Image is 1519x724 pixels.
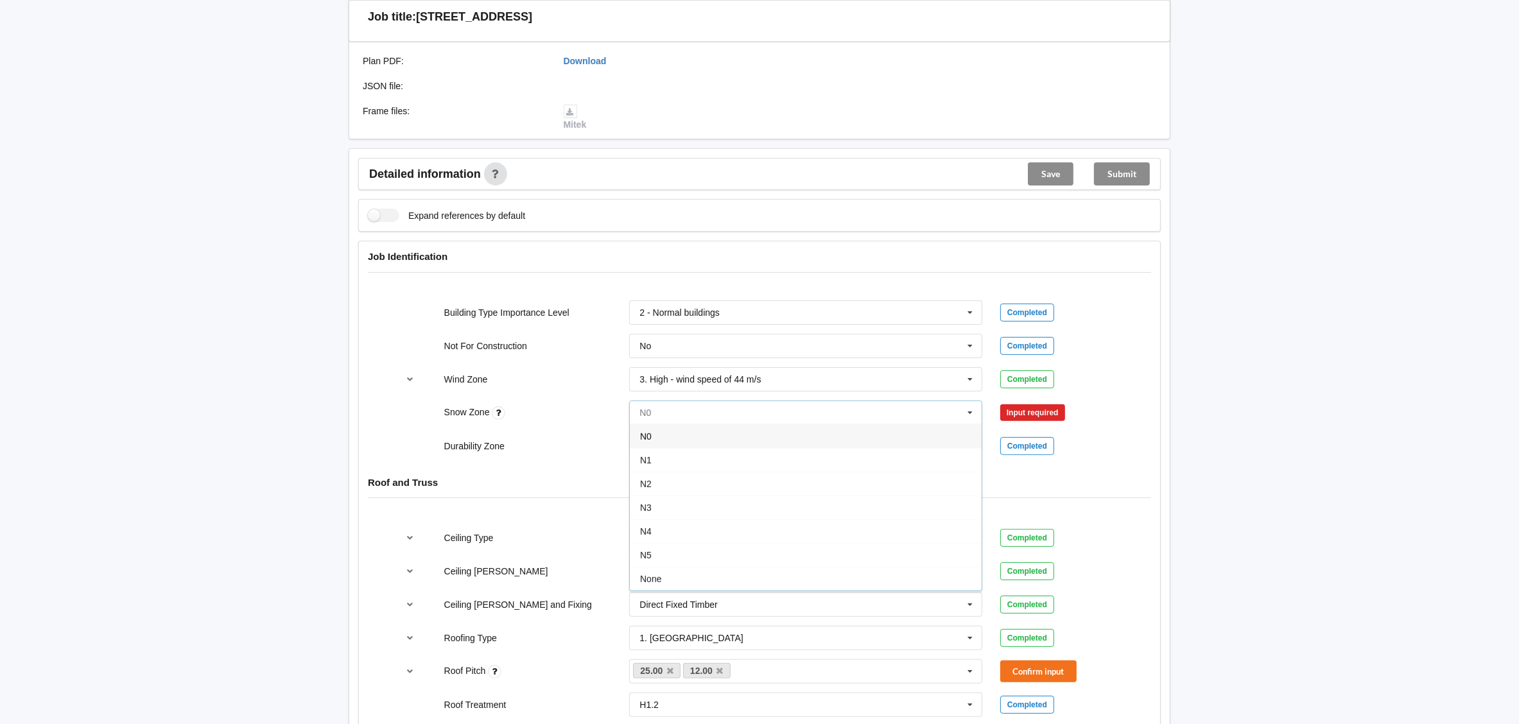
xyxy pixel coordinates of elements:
a: 12.00 [683,663,731,678]
div: 1. [GEOGRAPHIC_DATA] [639,633,743,642]
button: reference-toggle [398,560,423,583]
button: reference-toggle [398,368,423,391]
label: Expand references by default [368,209,525,222]
div: JSON file : [354,80,555,92]
a: 25.00 [633,663,681,678]
label: Roof Pitch [444,666,488,676]
div: Completed [1000,696,1054,714]
h4: Job Identification [368,250,1151,263]
div: Frame files : [354,105,555,132]
div: Plan PDF : [354,55,555,67]
div: H1.2 [639,700,659,709]
h3: [STREET_ADDRESS] [416,10,532,24]
label: Durability Zone [444,441,505,451]
span: N4 [640,526,652,537]
a: Download [564,56,607,66]
label: Ceiling [PERSON_NAME] [444,566,548,576]
span: N3 [640,503,652,513]
h4: Roof and Truss [368,476,1151,488]
span: None [640,574,661,584]
span: N2 [640,479,652,489]
label: Building Type Importance Level [444,307,569,318]
span: Detailed information [369,168,481,180]
div: Completed [1000,596,1054,614]
label: Not For Construction [444,341,527,351]
div: Completed [1000,370,1054,388]
div: 2 - Normal buildings [639,308,720,317]
label: Ceiling Type [444,533,494,543]
span: N5 [640,550,652,560]
div: Completed [1000,337,1054,355]
h3: Job title: [368,10,416,24]
label: Snow Zone [444,407,492,417]
a: Mitek [564,106,587,130]
button: reference-toggle [398,526,423,549]
label: Ceiling [PERSON_NAME] and Fixing [444,599,592,610]
button: Confirm input [1000,660,1077,682]
div: Completed [1000,529,1054,547]
div: Completed [1000,562,1054,580]
span: N0 [640,431,652,442]
div: Completed [1000,629,1054,647]
div: No [639,341,651,350]
div: Completed [1000,304,1054,322]
div: Direct Fixed Timber [639,600,717,609]
button: reference-toggle [398,593,423,616]
div: Input required [1000,404,1065,421]
button: reference-toggle [398,660,423,683]
label: Roofing Type [444,633,497,643]
label: Roof Treatment [444,700,507,710]
span: N1 [640,455,652,465]
div: 3. High - wind speed of 44 m/s [639,375,761,384]
button: reference-toggle [398,626,423,650]
div: Completed [1000,437,1054,455]
label: Wind Zone [444,374,488,384]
